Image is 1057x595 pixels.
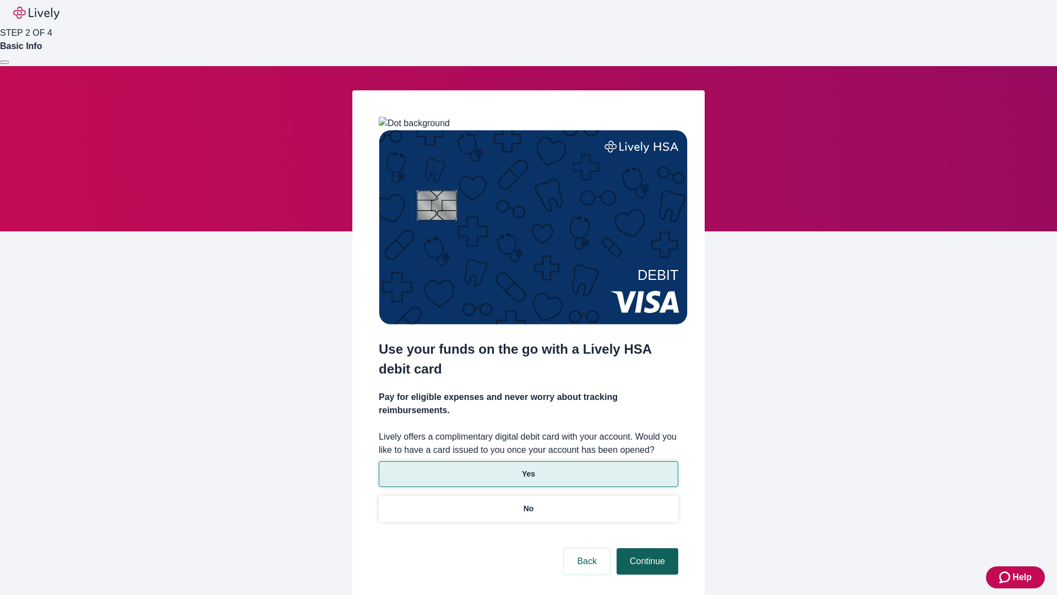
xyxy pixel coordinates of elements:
[379,461,678,487] button: Yes
[379,130,688,324] img: Debit card
[379,117,450,130] img: Dot background
[379,339,678,379] h2: Use your funds on the go with a Lively HSA debit card
[564,548,610,575] button: Back
[522,468,535,480] p: Yes
[379,496,678,522] button: No
[617,548,678,575] button: Continue
[379,430,678,457] label: Lively offers a complimentary digital debit card with your account. Would you like to have a card...
[999,571,1012,584] svg: Zendesk support icon
[1012,571,1032,584] span: Help
[986,566,1045,588] button: Zendesk support iconHelp
[379,391,678,417] h4: Pay for eligible expenses and never worry about tracking reimbursements.
[13,7,59,20] img: Lively
[524,503,534,515] p: No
